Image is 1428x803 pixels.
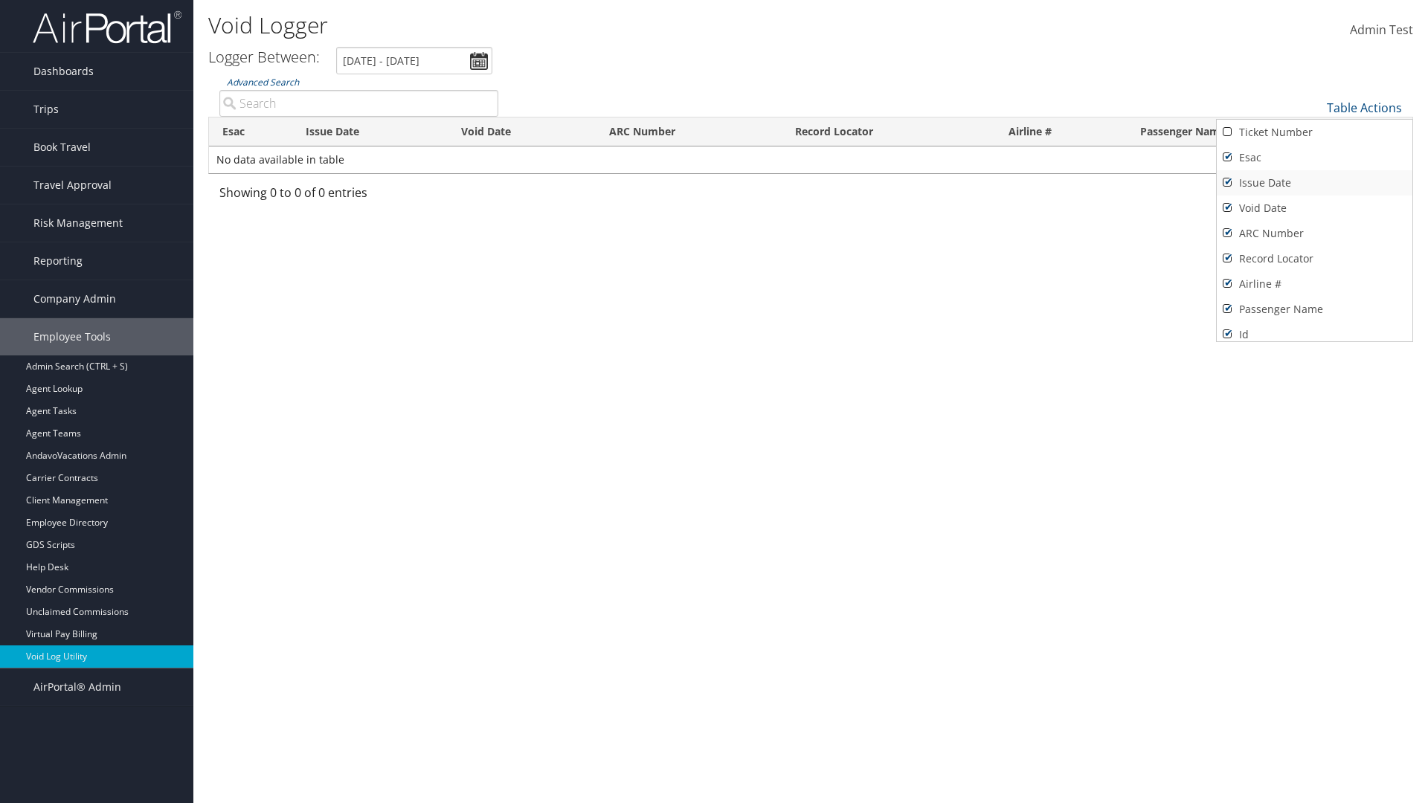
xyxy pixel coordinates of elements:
[33,91,59,128] span: Trips
[1217,297,1412,322] a: Passenger Name
[33,242,83,280] span: Reporting
[1217,196,1412,221] a: Void Date
[33,129,91,166] span: Book Travel
[1217,221,1412,246] a: ARC Number
[33,204,123,242] span: Risk Management
[1217,170,1412,196] a: Issue Date
[33,318,111,355] span: Employee Tools
[1217,246,1412,271] a: Record Locator
[1217,322,1412,347] a: Id
[33,280,116,317] span: Company Admin
[33,167,112,204] span: Travel Approval
[33,10,181,45] img: airportal-logo.png
[1217,145,1412,170] a: Esac
[1217,120,1412,145] a: Ticket Number
[33,53,94,90] span: Dashboards
[33,668,121,706] span: AirPortal® Admin
[1217,271,1412,297] a: Airline #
